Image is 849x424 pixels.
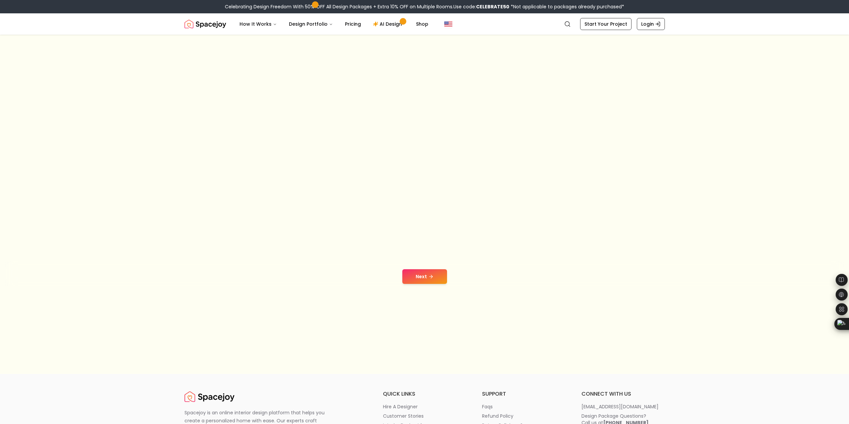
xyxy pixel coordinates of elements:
img: Spacejoy Logo [184,17,226,31]
img: United States [444,20,452,28]
p: faqs [482,403,493,410]
h6: support [482,390,565,398]
a: Start Your Project [580,18,631,30]
p: refund policy [482,413,513,419]
a: Shop [411,17,434,31]
a: hire a designer [383,403,466,410]
b: CELEBRATE50 [476,3,509,10]
a: customer stories [383,413,466,419]
nav: Main [234,17,434,31]
button: Design Portfolio [284,17,338,31]
button: How It Works [234,17,282,31]
a: Spacejoy [184,17,226,31]
span: Use code: [453,3,509,10]
nav: Global [184,13,665,35]
a: Spacejoy [184,390,235,403]
h6: connect with us [581,390,665,398]
a: Pricing [340,17,366,31]
span: *Not applicable to packages already purchased* [509,3,624,10]
p: hire a designer [383,403,418,410]
p: customer stories [383,413,424,419]
a: faqs [482,403,565,410]
a: AI Design [368,17,409,31]
a: [EMAIL_ADDRESS][DOMAIN_NAME] [581,403,665,410]
a: Login [637,18,665,30]
h6: quick links [383,390,466,398]
a: refund policy [482,413,565,419]
p: [EMAIL_ADDRESS][DOMAIN_NAME] [581,403,659,410]
div: Celebrating Design Freedom With 50% OFF All Design Packages + Extra 10% OFF on Multiple Rooms. [225,3,624,10]
img: Spacejoy Logo [184,390,235,403]
button: Next [402,269,447,284]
